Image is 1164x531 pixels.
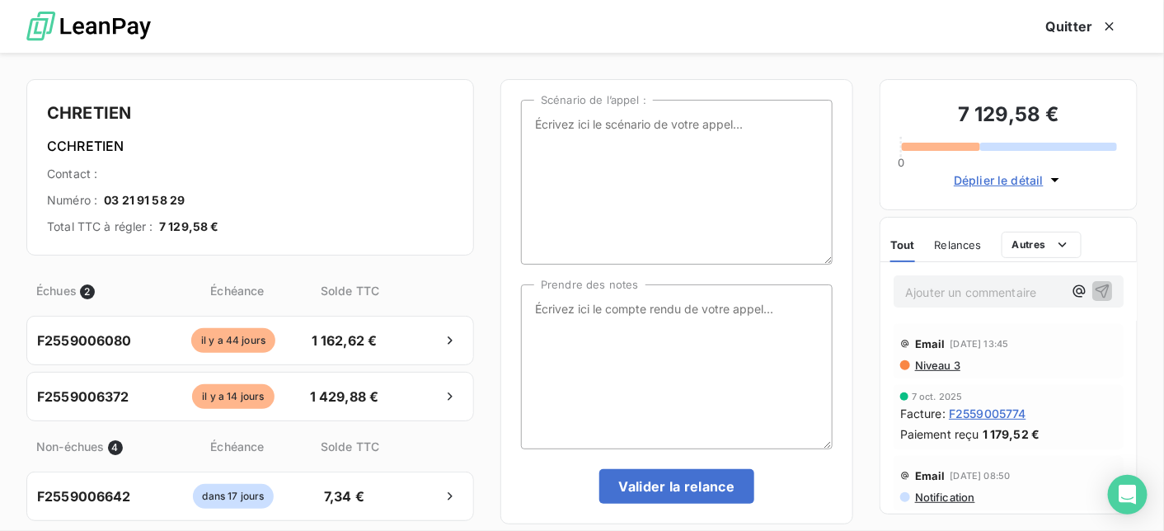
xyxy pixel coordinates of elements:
span: F2559006642 [37,486,131,506]
span: 7 129,58 € [159,219,219,235]
span: Non-échues [36,438,105,455]
span: 2 [80,284,95,299]
span: 1 162,62 € [301,331,387,350]
span: 4 [108,440,123,455]
button: Déplier le détail [949,171,1068,190]
div: Open Intercom Messenger [1108,475,1148,515]
span: Échéance [171,438,303,455]
span: Déplier le détail [954,172,1044,189]
span: Tout [890,238,915,251]
button: Autres [1002,232,1082,258]
h3: 7 129,58 € [900,100,1117,133]
span: 1 429,88 € [301,387,387,406]
span: Solde TTC [307,282,393,299]
span: Numéro : [47,192,97,209]
span: Contact : [47,166,97,182]
span: [DATE] 08:50 [950,471,1011,481]
span: Échéance [171,282,303,299]
span: 7 oct. 2025 [912,392,963,402]
span: F2559005774 [949,405,1026,422]
button: Quitter [1026,9,1138,44]
span: F2559006372 [37,387,129,406]
span: 03 21 91 58 29 [104,192,185,209]
button: Valider la relance [599,469,755,504]
span: Email [915,337,946,350]
span: F2559006080 [37,331,132,350]
span: Notification [913,491,975,504]
span: Solde TTC [307,438,393,455]
span: Échues [36,282,77,299]
span: Relances [935,238,982,251]
span: 7,34 € [301,486,387,506]
span: 1 179,52 € [983,425,1040,443]
span: Facture : [900,405,946,422]
span: Total TTC à régler : [47,219,153,235]
span: dans 17 jours [193,484,275,509]
span: il y a 14 jours [192,384,274,409]
h4: CHRETIEN [47,100,453,126]
img: logo LeanPay [26,4,151,49]
span: [DATE] 13:45 [950,339,1009,349]
span: il y a 44 jours [191,328,275,353]
span: Email [915,469,946,482]
span: 0 [898,156,904,169]
h6: CCHRETIEN [47,136,453,156]
span: Niveau 3 [913,359,960,372]
span: Paiement reçu [900,425,979,443]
